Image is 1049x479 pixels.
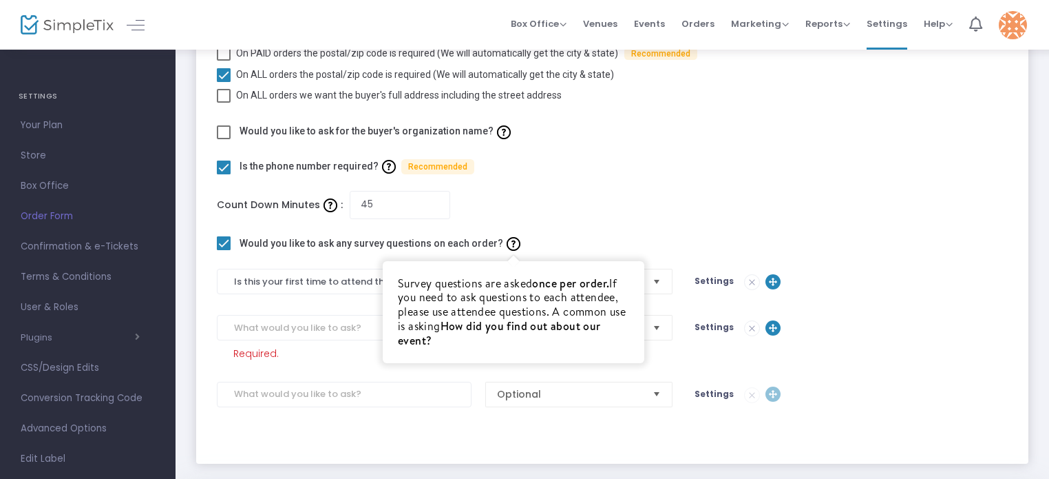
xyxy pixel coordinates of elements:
span: How did you find out about our event? [398,318,601,348]
span: Order Form [21,207,155,225]
span: Recommended [401,159,474,174]
span: Settings [867,6,907,41]
input: What would you like to ask? [217,382,471,407]
span: Terms & Conditions [21,268,155,286]
span: On ALL orders we want the buyer's full address including the street address [236,90,562,101]
span: Store [21,147,155,165]
span: User & Roles [21,298,155,316]
input: Minutes [350,191,450,219]
span: Marketing [731,17,789,30]
label: Would you like to ask for the buyer's organization name? [240,121,514,142]
span: Venues [583,6,617,41]
div: Required. [217,345,279,360]
button: Select [647,383,666,407]
img: question-mark [497,125,511,139]
span: Recommended [624,48,697,60]
img: cross.png [745,321,759,336]
span: On ALL orders the postal/zip code is required (We will automatically get the city & state) [236,69,614,80]
span: Orders [681,6,714,41]
span: Settings [695,321,734,333]
h4: SETTINGS [19,83,157,110]
span: Help [924,17,953,30]
span: Settings [695,388,734,400]
span: Reports [805,17,850,30]
span: once per order. [532,276,609,291]
div: Survey questions are asked If you need to ask questions to each attendee, please use attendee que... [398,276,629,348]
span: Conversion Tracking Code [21,389,155,407]
span: Events [634,6,665,41]
img: cross.png [745,275,759,289]
span: Edit Label [21,450,155,468]
span: On PAID orders the postal/zip code is required (We will automatically get the city & state) [236,48,618,59]
span: Your Plan [21,116,155,134]
img: question-mark [382,160,396,174]
span: Settings [695,275,734,287]
input: What would you like to ask? [217,315,471,340]
span: CSS/Design Edits [21,359,155,377]
button: Select [647,269,666,294]
img: question-mark [507,237,520,251]
img: expandArrows.svg [765,274,781,289]
span: Box Office [21,177,155,195]
span: Confirmation & e-Tickets [21,238,155,256]
label: Count Down Minutes : [217,194,343,216]
button: Plugins [21,332,140,343]
label: Would you like to ask any survey questions on each order? [240,232,524,254]
button: Select [647,316,666,340]
img: expandArrows.svg [765,320,781,336]
label: Is the phone number required? [240,156,474,177]
span: Box Office [511,17,566,30]
span: Advanced Options [21,420,155,438]
span: Optional [497,387,642,401]
img: question-mark [324,198,337,212]
input: What would you like to ask? [217,269,471,294]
